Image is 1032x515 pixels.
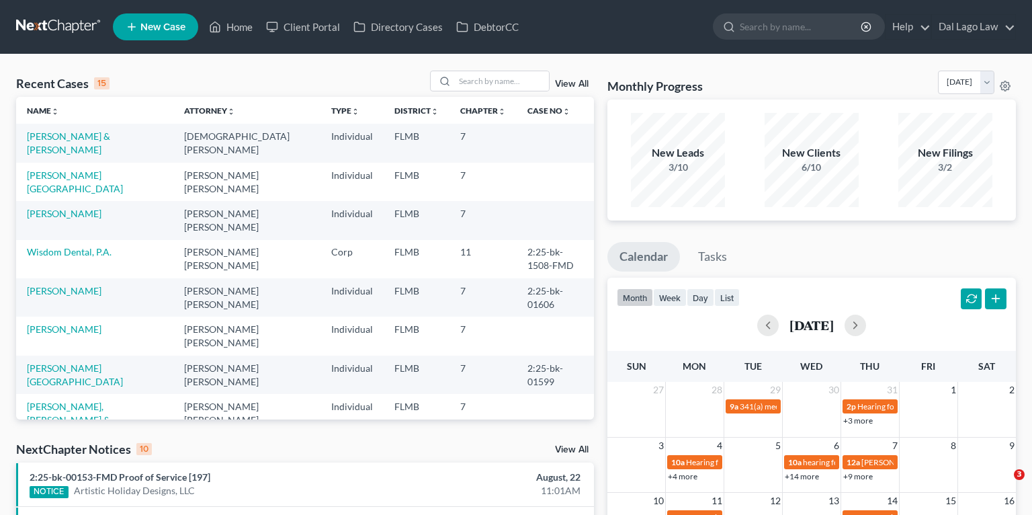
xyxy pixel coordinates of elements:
a: Help [886,15,931,39]
span: 10a [671,457,685,467]
td: 7 [449,201,517,239]
i: unfold_more [227,108,235,116]
i: unfold_more [562,108,570,116]
span: Hearing for [686,457,726,467]
td: 7 [449,163,517,201]
iframe: Intercom live chat [986,469,1019,502]
h2: [DATE] [789,318,834,332]
a: View All [555,445,589,454]
span: 12a [847,457,860,467]
td: 7 [449,278,517,317]
a: DebtorCC [449,15,525,39]
td: 2:25-bk-01606 [517,278,593,317]
span: Tue [744,360,762,372]
span: 12 [769,493,782,509]
a: Calendar [607,242,680,272]
a: [PERSON_NAME], [PERSON_NAME] & [PERSON_NAME] [27,401,110,439]
span: 1 [949,382,957,398]
a: Nameunfold_more [27,106,59,116]
a: Dal Lago Law [932,15,1015,39]
div: New Leads [631,145,725,161]
a: [PERSON_NAME] [27,285,101,296]
input: Search by name... [455,71,549,91]
div: NextChapter Notices [16,441,152,457]
td: [DEMOGRAPHIC_DATA][PERSON_NAME] [173,124,321,162]
span: 10 [652,493,665,509]
a: Chapterunfold_more [460,106,506,116]
input: Search by name... [740,14,863,39]
td: 2:25-bk-01599 [517,356,593,394]
span: Hearing for [857,401,898,411]
i: unfold_more [498,108,506,116]
span: Sun [627,360,646,372]
span: 28 [710,382,724,398]
a: +14 more [785,471,819,481]
td: 7 [449,356,517,394]
div: 3/10 [631,161,725,174]
a: Artistic Holiday Designs, LLC [74,484,195,498]
a: Attorneyunfold_more [184,106,235,116]
a: 2:25-bk-00153-FMD Proof of Service [197] [30,471,210,483]
td: [PERSON_NAME] [PERSON_NAME] [173,394,321,446]
span: 29 [769,382,782,398]
div: 3/2 [898,161,992,174]
span: Fri [921,360,935,372]
span: hearing for [803,457,842,467]
td: [PERSON_NAME] [PERSON_NAME] [173,356,321,394]
span: 14 [886,493,899,509]
div: New Filings [898,145,992,161]
button: day [687,288,714,307]
a: +9 more [843,471,873,481]
td: [PERSON_NAME] [PERSON_NAME] [173,240,321,278]
td: [PERSON_NAME] [PERSON_NAME] [173,163,321,201]
i: unfold_more [351,108,359,116]
span: 9a [730,401,738,411]
div: NOTICE [30,486,69,498]
td: Individual [320,124,384,162]
td: FLMB [384,163,449,201]
span: 6 [832,438,841,454]
span: 13 [827,493,841,509]
span: Mon [683,360,706,372]
a: View All [555,79,589,89]
span: 3 [1014,469,1025,480]
a: [PERSON_NAME] & [PERSON_NAME] [27,130,110,155]
span: 2p [847,401,856,411]
td: Individual [320,317,384,355]
td: FLMB [384,394,449,446]
a: +3 more [843,415,873,426]
span: 30 [827,382,841,398]
td: Individual [320,163,384,201]
span: Thu [860,360,879,372]
span: 9 [1008,438,1016,454]
div: 15 [94,77,110,89]
span: Sat [978,360,995,372]
span: 7 [891,438,899,454]
a: Case Nounfold_more [527,106,570,116]
i: unfold_more [51,108,59,116]
span: 10a [788,457,802,467]
div: Recent Cases [16,75,110,91]
button: list [714,288,740,307]
td: FLMB [384,201,449,239]
td: Individual [320,278,384,317]
a: [PERSON_NAME][GEOGRAPHIC_DATA] [27,169,123,194]
td: [PERSON_NAME] [PERSON_NAME] [173,201,321,239]
div: August, 22 [406,471,580,484]
td: 7 [449,394,517,446]
td: [PERSON_NAME] [PERSON_NAME] [173,317,321,355]
td: FLMB [384,356,449,394]
a: [PERSON_NAME] [27,208,101,219]
a: Typeunfold_more [331,106,359,116]
span: 15 [944,493,957,509]
span: 5 [774,438,782,454]
td: Corp [320,240,384,278]
span: 2 [1008,382,1016,398]
td: Individual [320,394,384,446]
td: 7 [449,124,517,162]
a: [PERSON_NAME] [27,323,101,335]
a: Directory Cases [347,15,449,39]
span: 11 [710,493,724,509]
i: unfold_more [431,108,439,116]
h3: Monthly Progress [607,78,703,94]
